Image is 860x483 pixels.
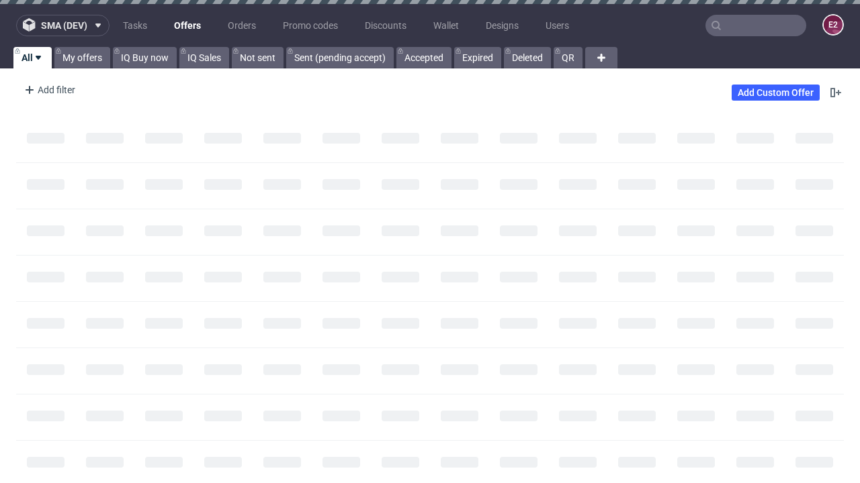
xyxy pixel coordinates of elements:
[275,15,346,36] a: Promo codes
[824,15,843,34] figcaption: e2
[16,15,110,36] button: sma (dev)
[54,47,110,68] a: My offers
[166,15,209,36] a: Offers
[554,47,583,68] a: QR
[504,47,551,68] a: Deleted
[454,47,501,68] a: Expired
[425,15,467,36] a: Wallet
[357,15,415,36] a: Discounts
[41,21,87,30] span: sma (dev)
[537,15,577,36] a: Users
[732,85,820,101] a: Add Custom Offer
[232,47,284,68] a: Not sent
[478,15,527,36] a: Designs
[115,15,155,36] a: Tasks
[179,47,229,68] a: IQ Sales
[113,47,177,68] a: IQ Buy now
[286,47,394,68] a: Sent (pending accept)
[396,47,451,68] a: Accepted
[19,79,78,101] div: Add filter
[220,15,264,36] a: Orders
[13,47,52,68] a: All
